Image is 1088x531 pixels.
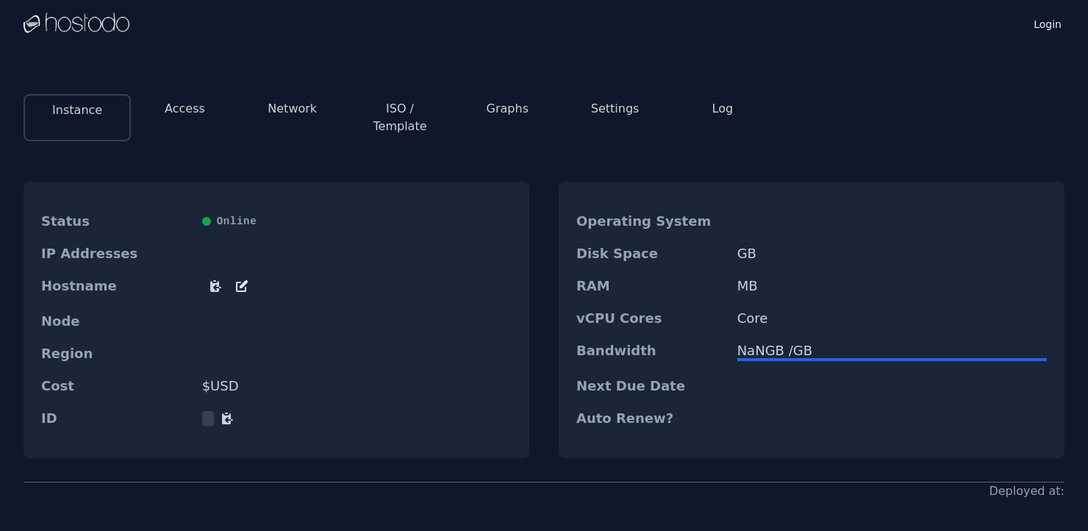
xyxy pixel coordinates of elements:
[52,101,102,119] button: Instance
[202,379,512,393] dd: $ USD
[576,214,726,229] dt: Operating System
[576,343,726,361] dt: Bandwidth
[487,100,529,118] button: Graphs
[576,279,726,293] dt: RAM
[576,311,726,326] dt: vCPU Cores
[202,214,512,229] div: Online
[712,100,734,118] button: Log
[591,100,640,118] button: Settings
[737,246,1047,261] dd: GB
[737,343,1047,358] div: NaN GB / GB
[576,379,726,393] dt: Next Due Date
[576,411,726,426] dt: Auto Renew?
[41,346,190,361] dt: Region
[576,246,726,261] dt: Disk Space
[737,279,1047,293] dd: MB
[737,311,1047,326] dd: Core
[41,314,190,329] dt: Node
[24,13,129,35] img: Logo
[41,411,190,426] dt: ID
[41,379,190,393] dt: Cost
[1031,14,1064,32] a: Login
[41,246,190,261] dt: IP Addresses
[989,482,1064,500] div: Deployed at:
[41,279,190,296] dt: Hostname
[358,100,442,135] button: ISO / Template
[268,100,317,118] button: Network
[165,100,205,118] button: Access
[41,214,190,229] dt: Status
